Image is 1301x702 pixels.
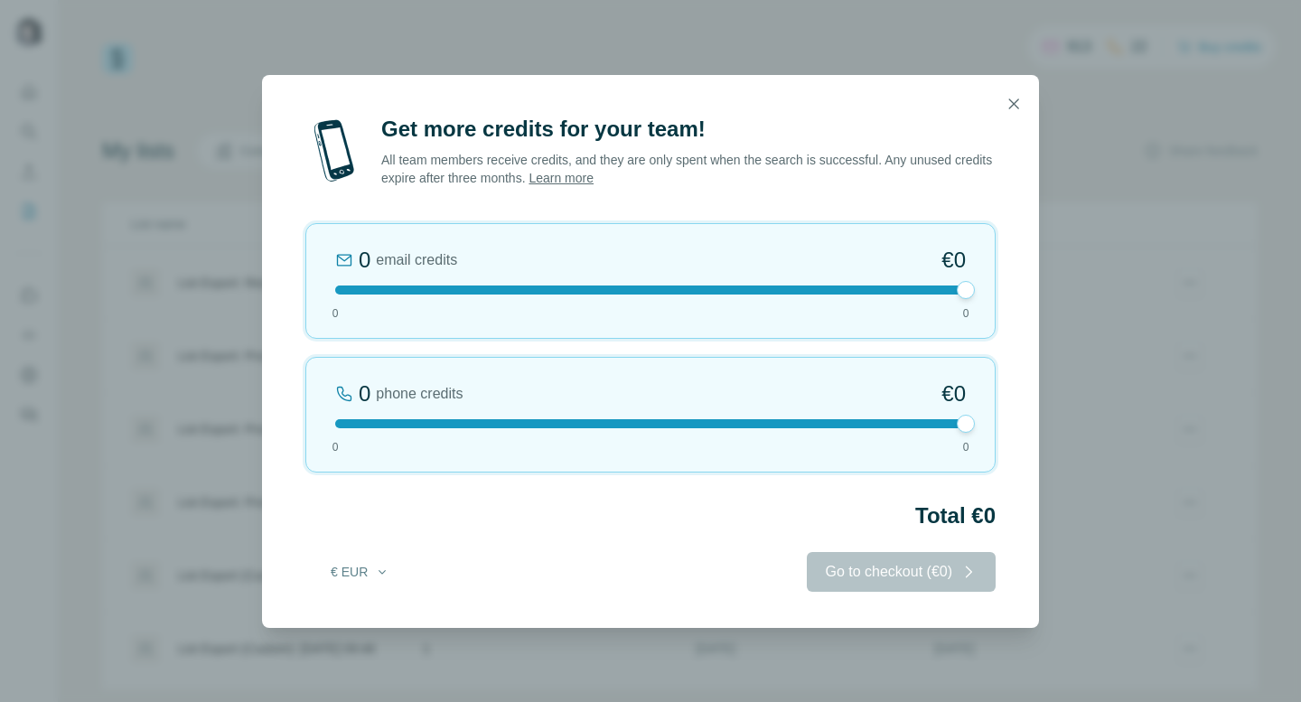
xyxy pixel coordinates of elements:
div: 0 [359,246,370,275]
span: phone credits [376,383,463,405]
div: 0 [359,379,370,408]
span: 0 [963,305,969,322]
a: Learn more [529,171,594,185]
button: € EUR [318,556,402,588]
span: 0 [332,305,339,322]
span: 0 [332,439,339,455]
span: email credits [376,249,457,271]
span: €0 [941,246,966,275]
img: mobile-phone [305,115,363,187]
h2: Total €0 [305,501,996,530]
p: All team members receive credits, and they are only spent when the search is successful. Any unus... [381,151,996,187]
span: 0 [963,439,969,455]
span: €0 [941,379,966,408]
